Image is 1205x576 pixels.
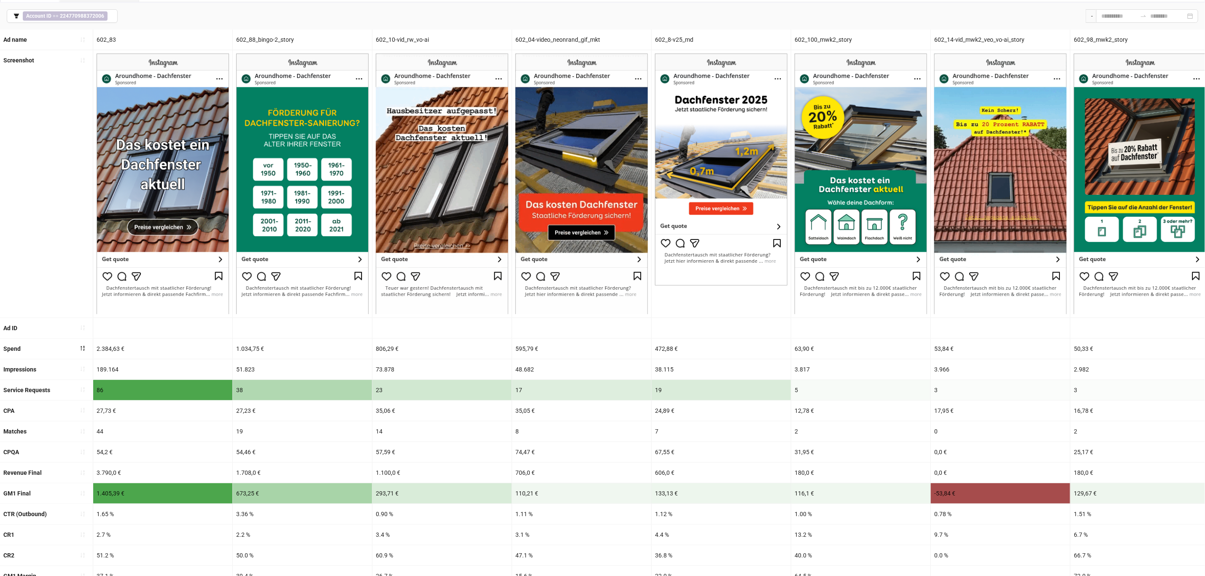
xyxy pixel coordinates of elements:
[791,421,930,441] div: 2
[512,339,651,359] div: 595,79 €
[1140,13,1147,19] span: to
[931,525,1070,545] div: 9.7 %
[3,366,36,373] b: Impressions
[931,463,1070,483] div: 0,0 €
[93,442,232,462] div: 54,2 €
[93,30,232,50] div: 602_83
[80,490,86,496] span: sort-ascending
[791,380,930,400] div: 5
[93,380,232,400] div: 86
[93,504,232,524] div: 1.65 %
[791,463,930,483] div: 180,0 €
[791,504,930,524] div: 1.00 %
[3,36,27,43] b: Ad name
[80,325,86,331] span: sort-ascending
[233,339,372,359] div: 1.034,75 €
[233,483,372,503] div: 673,25 €
[791,525,930,545] div: 13.2 %
[233,504,372,524] div: 3.36 %
[652,339,791,359] div: 472,88 €
[93,421,232,441] div: 44
[80,345,86,351] span: sort-descending
[376,54,508,314] img: Screenshot 120226233959500292
[652,380,791,400] div: 19
[512,525,651,545] div: 3.1 %
[652,30,791,50] div: 602_8-v25_md
[93,359,232,380] div: 189.164
[372,483,512,503] div: 293,71 €
[931,359,1070,380] div: 3.966
[3,407,14,414] b: CPA
[791,401,930,421] div: 12,78 €
[3,325,17,331] b: Ad ID
[372,339,512,359] div: 806,29 €
[791,442,930,462] div: 31,95 €
[80,37,86,43] span: sort-ascending
[372,463,512,483] div: 1.100,0 €
[80,552,86,558] span: sort-ascending
[931,339,1070,359] div: 53,84 €
[3,387,50,393] b: Service Requests
[931,483,1070,503] div: -53,84 €
[1140,13,1147,19] span: swap-right
[652,359,791,380] div: 38.115
[652,421,791,441] div: 7
[372,380,512,400] div: 23
[26,13,51,19] b: Account ID
[931,545,1070,565] div: 0.0 %
[652,483,791,503] div: 133,13 €
[93,463,232,483] div: 3.790,0 €
[233,545,372,565] div: 50.0 %
[652,401,791,421] div: 24,89 €
[372,30,512,50] div: 602_10-vid_rw_vo-ai
[512,421,651,441] div: 8
[512,463,651,483] div: 706,0 €
[3,345,21,352] b: Spend
[791,545,930,565] div: 40.0 %
[233,30,372,50] div: 602_88_bingo-2_story
[233,380,372,400] div: 38
[3,531,14,538] b: CR1
[1086,9,1096,23] div: -
[3,428,27,435] b: Matches
[80,366,86,372] span: sort-ascending
[512,30,651,50] div: 602_04-video_neonrand_gif_mkt
[93,525,232,545] div: 2.7 %
[233,442,372,462] div: 54,46 €
[233,525,372,545] div: 2.2 %
[931,504,1070,524] div: 0.78 %
[93,483,232,503] div: 1.405,39 €
[3,552,14,559] b: CR2
[3,57,34,64] b: Screenshot
[233,359,372,380] div: 51.823
[80,428,86,434] span: sort-ascending
[236,54,369,314] img: Screenshot 120220297656260292
[931,442,1070,462] div: 0,0 €
[931,401,1070,421] div: 17,95 €
[233,421,372,441] div: 19
[3,469,42,476] b: Revenue Final
[652,463,791,483] div: 606,0 €
[372,525,512,545] div: 3.4 %
[512,442,651,462] div: 74,47 €
[80,57,86,63] span: sort-ascending
[512,504,651,524] div: 1.11 %
[60,13,104,19] b: 224770988372006
[795,54,927,314] img: Screenshot 120229135178090292
[3,511,47,517] b: CTR (Outbound)
[791,359,930,380] div: 3.817
[7,9,118,23] button: Account ID == 224770988372006
[372,359,512,380] div: 73.878
[13,13,19,19] span: filter
[372,504,512,524] div: 0.90 %
[80,511,86,517] span: sort-ascending
[652,525,791,545] div: 4.4 %
[652,442,791,462] div: 67,55 €
[652,545,791,565] div: 36.8 %
[791,339,930,359] div: 63,90 €
[23,11,108,21] span: ==
[934,54,1067,314] img: Screenshot 120229021162870292
[93,545,232,565] div: 51.2 %
[80,387,86,393] span: sort-ascending
[372,401,512,421] div: 35,06 €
